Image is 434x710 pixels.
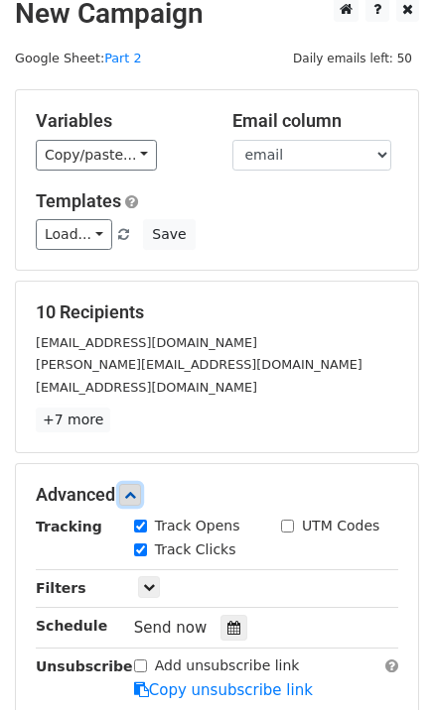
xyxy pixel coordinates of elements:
label: Add unsubscribe link [155,655,300,676]
h5: 10 Recipients [36,301,398,323]
h5: Variables [36,110,203,132]
iframe: Chat Widget [335,615,434,710]
small: [PERSON_NAME][EMAIL_ADDRESS][DOMAIN_NAME] [36,357,362,372]
strong: Filters [36,580,86,596]
strong: Schedule [36,618,107,634]
small: [EMAIL_ADDRESS][DOMAIN_NAME] [36,335,257,350]
a: Part 2 [104,51,141,65]
a: +7 more [36,408,110,432]
label: UTM Codes [302,516,379,536]
button: Save [143,219,195,250]
span: Send now [134,619,208,637]
a: Daily emails left: 50 [286,51,419,65]
a: Load... [36,219,112,250]
small: [EMAIL_ADDRESS][DOMAIN_NAME] [36,380,257,395]
strong: Tracking [36,519,102,534]
label: Track Clicks [155,539,236,560]
a: Copy unsubscribe link [134,681,313,699]
h5: Email column [232,110,399,132]
a: Templates [36,190,121,211]
label: Track Opens [155,516,240,536]
small: Google Sheet: [15,51,142,65]
h5: Advanced [36,484,398,506]
a: Copy/paste... [36,140,157,171]
span: Daily emails left: 50 [286,48,419,69]
strong: Unsubscribe [36,658,133,674]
